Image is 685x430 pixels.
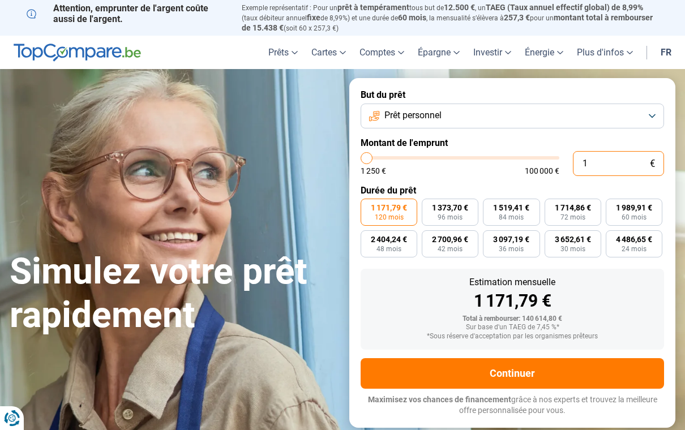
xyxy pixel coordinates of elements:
[650,159,655,169] span: €
[370,293,655,309] div: 1 171,79 €
[560,246,585,252] span: 30 mois
[438,246,463,252] span: 42 mois
[361,89,664,100] label: But du prêt
[361,185,664,196] label: Durée du prêt
[555,235,591,243] span: 3 652,61 €
[14,44,141,62] img: TopCompare
[432,204,468,212] span: 1 373,70 €
[361,167,386,175] span: 1 250 €
[525,167,559,175] span: 100 000 €
[622,246,647,252] span: 24 mois
[493,235,529,243] span: 3 097,19 €
[570,36,640,69] a: Plus d'infos
[622,214,647,221] span: 60 mois
[307,13,320,22] span: fixe
[242,3,658,33] p: Exemple représentatif : Pour un tous but de , un (taux débiteur annuel de 8,99%) et une durée de ...
[486,3,643,12] span: TAEG (Taux annuel effectif global) de 8,99%
[370,278,655,287] div: Estimation mensuelle
[370,324,655,332] div: Sur base d'un TAEG de 7,45 %*
[371,235,407,243] span: 2 404,24 €
[262,36,305,69] a: Prêts
[384,109,442,122] span: Prêt personnel
[499,214,524,221] span: 84 mois
[371,204,407,212] span: 1 171,79 €
[361,137,664,148] label: Montant de l'emprunt
[504,13,530,22] span: 257,3 €
[10,250,336,337] h1: Simulez votre prêt rapidement
[560,214,585,221] span: 72 mois
[432,235,468,243] span: 2 700,96 €
[375,214,404,221] span: 120 mois
[305,36,353,69] a: Cartes
[493,204,529,212] span: 1 519,41 €
[242,13,653,32] span: montant total à rembourser de 15.438 €
[398,13,426,22] span: 60 mois
[654,36,678,69] a: fr
[361,104,664,128] button: Prêt personnel
[361,358,664,389] button: Continuer
[499,246,524,252] span: 36 mois
[361,394,664,416] p: grâce à nos experts et trouvez la meilleure offre personnalisée pour vous.
[376,246,401,252] span: 48 mois
[466,36,518,69] a: Investir
[353,36,411,69] a: Comptes
[616,235,652,243] span: 4 486,65 €
[370,315,655,323] div: Total à rembourser: 140 614,80 €
[411,36,466,69] a: Épargne
[555,204,591,212] span: 1 714,86 €
[518,36,570,69] a: Énergie
[616,204,652,212] span: 1 989,91 €
[438,214,463,221] span: 96 mois
[444,3,475,12] span: 12.500 €
[337,3,409,12] span: prêt à tempérament
[368,395,511,404] span: Maximisez vos chances de financement
[27,3,228,24] p: Attention, emprunter de l'argent coûte aussi de l'argent.
[370,333,655,341] div: *Sous réserve d'acceptation par les organismes prêteurs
